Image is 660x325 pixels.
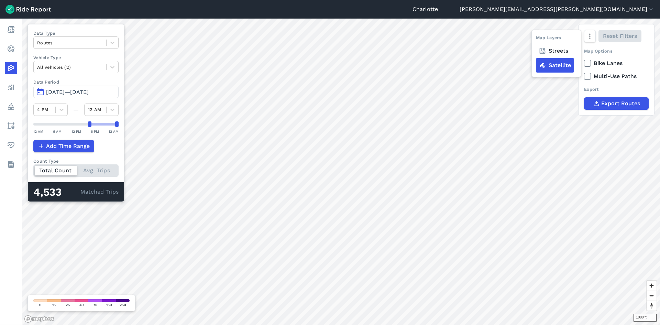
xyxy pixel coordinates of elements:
[68,106,84,114] div: —
[46,142,90,150] span: Add Time Range
[584,72,649,80] label: Multi-Use Paths
[5,139,17,151] a: Health
[24,315,54,323] a: Mapbox logo
[33,128,43,134] div: 12 AM
[536,58,574,73] label: Satellite
[33,188,80,197] div: 4,533
[598,30,641,42] button: Reset Filters
[28,182,124,202] div: Matched Trips
[460,5,654,13] button: [PERSON_NAME][EMAIL_ADDRESS][PERSON_NAME][DOMAIN_NAME]
[5,62,17,74] a: Heatmaps
[584,59,649,67] label: Bike Lanes
[33,30,119,36] label: Data Type
[5,158,17,171] a: Datasets
[22,19,660,325] canvas: Map
[5,5,51,14] img: Ride Report
[5,100,17,113] a: Policy
[33,54,119,61] label: Vehicle Type
[412,5,438,13] a: Charlotte
[5,43,17,55] a: Realtime
[5,23,17,36] a: Report
[5,81,17,94] a: Analyze
[647,291,657,301] button: Zoom out
[33,158,119,164] div: Count Type
[584,48,649,54] div: Map Options
[601,99,640,108] span: Export Routes
[109,128,119,134] div: 12 AM
[33,140,94,152] button: Add Time Range
[46,89,89,95] span: [DATE]—[DATE]
[584,86,649,93] div: Export
[71,128,81,134] div: 12 PM
[91,128,99,134] div: 6 PM
[33,86,119,98] button: [DATE]—[DATE]
[5,120,17,132] a: Areas
[53,128,62,134] div: 6 AM
[584,97,649,110] button: Export Routes
[603,32,637,40] span: Reset Filters
[536,34,561,44] div: Map Layers
[536,44,571,58] label: Streets
[634,314,657,322] div: 1000 ft
[33,79,119,85] label: Data Period
[647,281,657,291] button: Zoom in
[647,301,657,311] button: Reset bearing to north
